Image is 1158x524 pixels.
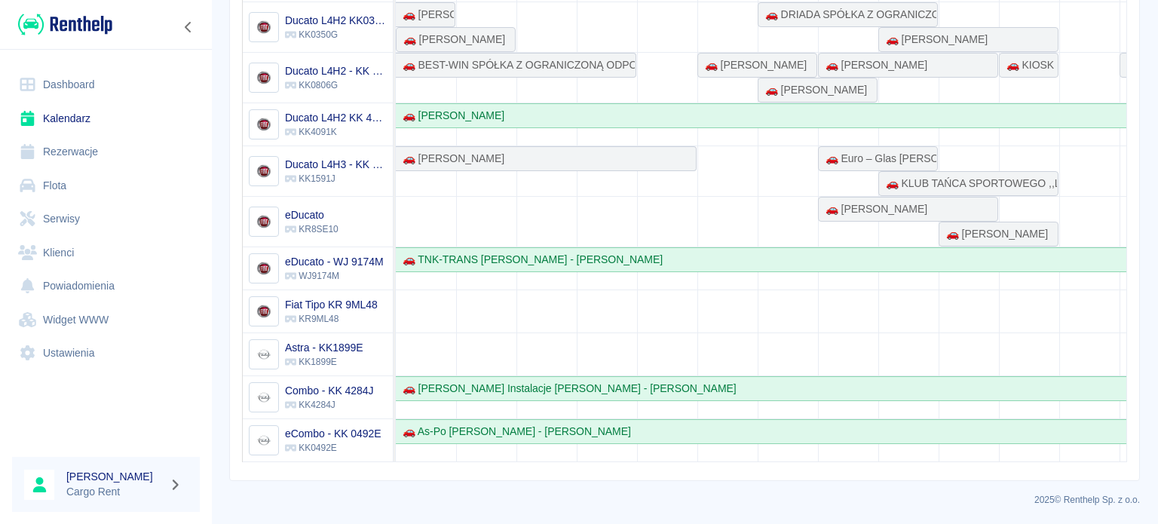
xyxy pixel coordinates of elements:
[285,13,387,28] h6: Ducato L4H2 KK0350G
[285,63,387,78] h6: Ducato L4H2 - KK 0806G
[285,297,378,312] h6: Fiat Tipo KR 9ML48
[397,57,635,73] div: 🚗 BEST-WIN SPÓŁKA Z OGRANICZONĄ ODPOWIEDZIALNOŚCIĄ - [PERSON_NAME]
[285,222,339,236] p: KR8SE10
[251,256,276,281] img: Image
[251,15,276,40] img: Image
[251,342,276,367] img: Image
[12,102,200,136] a: Kalendarz
[880,32,988,47] div: 🚗 [PERSON_NAME]
[285,441,381,455] p: KK0492E
[12,12,112,37] a: Renthelp logo
[880,176,1057,192] div: 🚗 KLUB TAŃCA SPORTOWEGO ,,LIDERKI'' - [PERSON_NAME]
[251,112,276,137] img: Image
[251,159,276,184] img: Image
[819,151,936,167] div: 🚗 Euro – Glas [PERSON_NAME] Noga S.J - [PERSON_NAME]
[940,226,1048,242] div: 🚗 [PERSON_NAME]
[229,493,1140,507] p: 2025 © Renthelp Sp. z o.o.
[1000,57,1057,73] div: 🚗 KIOSK RUCHU - STUDIO PILATES [PERSON_NAME] - [PERSON_NAME]
[285,398,373,412] p: KK4284J
[397,252,663,268] div: 🚗 TNK-TRANS [PERSON_NAME] - [PERSON_NAME]
[12,336,200,370] a: Ustawienia
[12,303,200,337] a: Widget WWW
[397,7,454,23] div: 🚗 [PERSON_NAME] P.U.H. "KAZUNA" - [PERSON_NAME]
[397,424,631,440] div: 🚗 As-Po [PERSON_NAME] - [PERSON_NAME]
[12,169,200,203] a: Flota
[397,108,504,124] div: 🚗 [PERSON_NAME]
[12,68,200,102] a: Dashboard
[177,17,200,37] button: Zwiń nawigację
[285,157,387,172] h6: Ducato L4H3 - KK 1591J
[759,7,936,23] div: 🚗 DRIADA SPÓŁKA Z OGRANICZONĄ ODPOWIEDZIALNOŚCIĄ - [PERSON_NAME]
[285,172,387,185] p: KK1591J
[12,269,200,303] a: Powiadomienia
[12,135,200,169] a: Rezerwacje
[285,28,387,41] p: KK0350G
[397,32,505,47] div: 🚗 [PERSON_NAME]
[251,385,276,410] img: Image
[285,207,339,222] h6: eDucato
[285,426,381,441] h6: eCombo - KK 0492E
[251,210,276,234] img: Image
[285,340,363,355] h6: Astra - KK1899E
[819,57,927,73] div: 🚗 [PERSON_NAME]
[285,355,363,369] p: KK1899E
[66,484,163,500] p: Cargo Rent
[285,125,387,139] p: KK4091K
[251,66,276,90] img: Image
[759,82,867,98] div: 🚗 [PERSON_NAME]
[12,236,200,270] a: Klienci
[819,201,927,217] div: 🚗 [PERSON_NAME]
[397,381,737,397] div: 🚗 [PERSON_NAME] Instalacje [PERSON_NAME] - [PERSON_NAME]
[285,312,378,326] p: KR9ML48
[66,469,163,484] h6: [PERSON_NAME]
[251,299,276,324] img: Image
[285,254,384,269] h6: eDucato - WJ 9174M
[251,428,276,453] img: Image
[285,78,387,92] p: KK0806G
[397,151,504,167] div: 🚗 [PERSON_NAME]
[18,12,112,37] img: Renthelp logo
[285,269,384,283] p: WJ9174M
[285,383,373,398] h6: Combo - KK 4284J
[12,202,200,236] a: Serwisy
[699,57,807,73] div: 🚗 [PERSON_NAME]
[285,110,387,125] h6: Ducato L4H2 KK 4091K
